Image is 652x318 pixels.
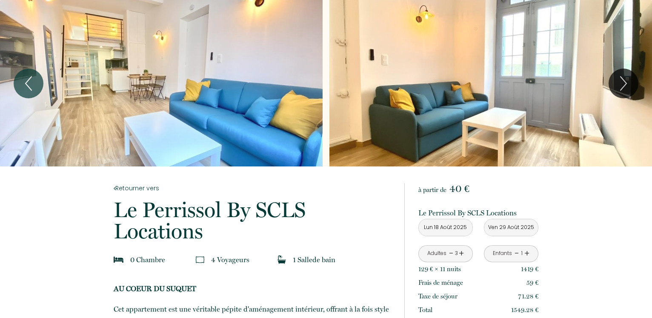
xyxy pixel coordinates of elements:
[418,305,432,315] p: Total
[418,264,461,274] p: 129 € × 11 nuit
[511,305,538,315] p: 1549.28 €
[114,183,393,193] a: Retourner vers
[458,265,461,273] span: s
[418,186,446,194] span: à partir de
[114,199,393,242] p: Le Perrissol By SCLS Locations
[454,249,458,258] div: 3
[196,255,204,264] img: guests
[520,249,524,258] div: 1
[114,284,196,293] strong: AU COEUR DU SUQUET
[515,247,519,260] a: -
[427,249,446,258] div: Adultes
[418,291,458,301] p: Taxe de séjour
[246,255,249,264] span: s
[524,247,529,260] a: +
[130,254,165,266] p: 0 Chambre
[293,254,335,266] p: 1 Salle de bain
[418,207,538,219] p: Le Perrissol By SCLS Locations
[14,69,43,98] button: Previous
[449,183,469,195] span: 40 €
[418,278,463,288] p: Frais de ménage
[419,219,472,236] input: Arrivée
[459,247,464,260] a: +
[518,291,538,301] p: 71.28 €
[484,219,538,236] input: Départ
[526,278,538,288] p: 59 €
[521,264,538,274] p: 1419 €
[211,254,249,266] p: 4 Voyageur
[609,69,638,98] button: Next
[449,247,454,260] a: -
[493,249,512,258] div: Enfants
